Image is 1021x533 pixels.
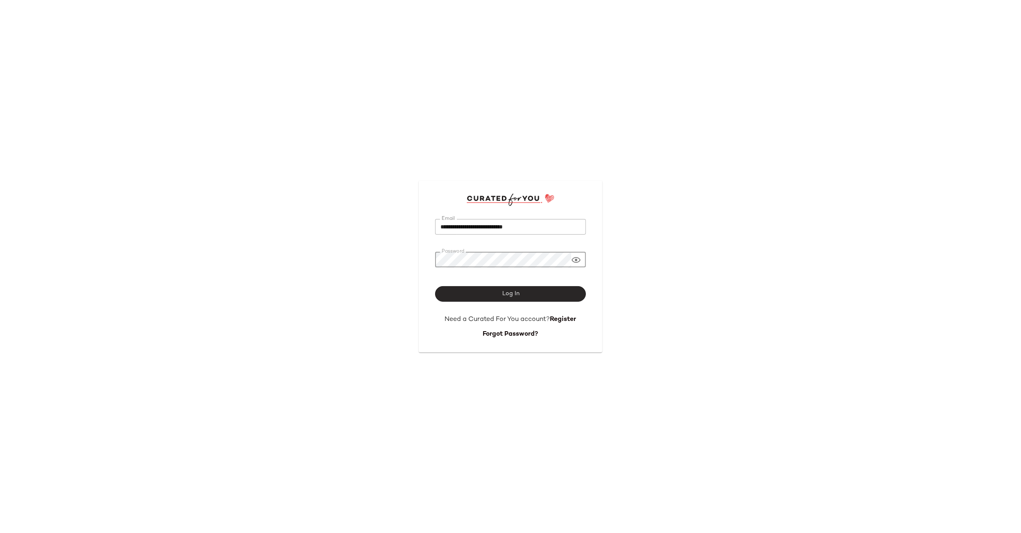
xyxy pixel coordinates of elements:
[467,194,555,206] img: cfy_login_logo.DGdB1djN.svg
[435,286,586,302] button: Log In
[483,331,538,338] a: Forgot Password?
[550,316,576,323] a: Register
[501,291,519,297] span: Log In
[445,316,550,323] span: Need a Curated For You account?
